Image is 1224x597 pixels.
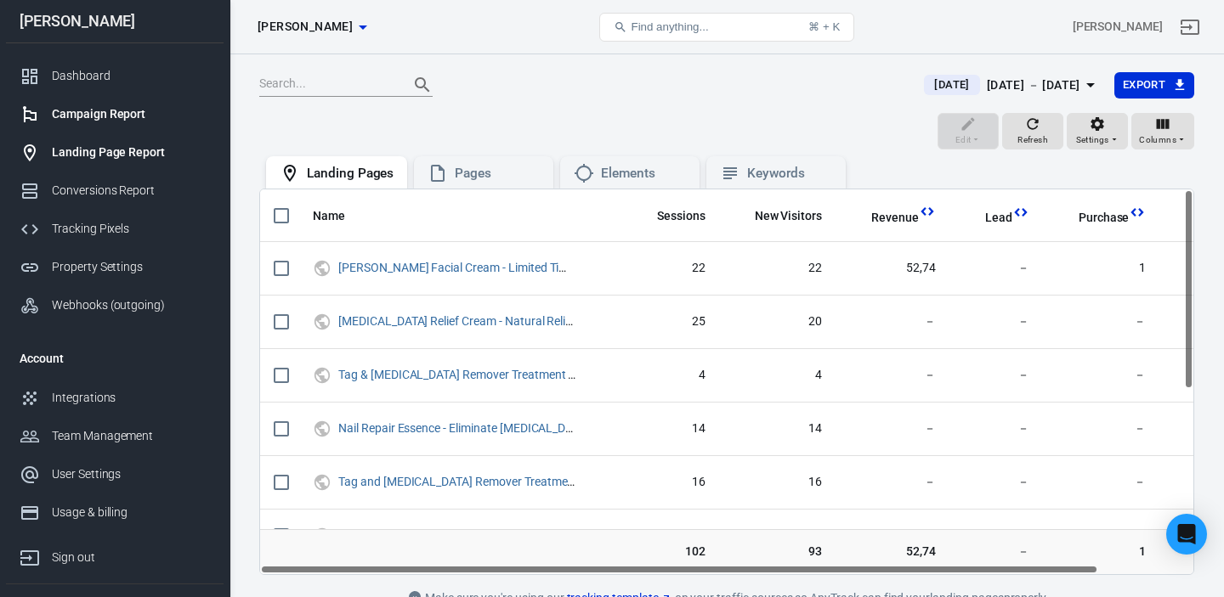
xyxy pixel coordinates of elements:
[849,543,936,560] span: 52,74
[1170,7,1210,48] a: Sign out
[1139,132,1176,148] span: Columns
[259,74,395,96] input: Search...
[635,420,705,437] span: 14
[1057,260,1147,277] span: 1
[631,20,708,33] span: Find anything...
[6,14,224,29] div: [PERSON_NAME]
[6,57,224,95] a: Dashboard
[733,367,823,384] span: 4
[6,493,224,532] a: Usage & billing
[963,210,1012,227] span: Lead
[52,105,210,123] div: Campaign Report
[52,465,210,483] div: User Settings
[1017,132,1048,148] span: Refresh
[910,71,1113,99] button: [DATE][DATE] － [DATE]
[871,207,919,228] span: Total revenue calculated by AnyTrack.
[402,65,443,105] button: Search
[52,389,210,407] div: Integrations
[6,338,224,379] li: Account
[849,367,936,384] span: －
[1114,72,1194,99] button: Export
[1057,527,1147,544] span: －
[733,527,823,544] span: 2
[6,532,224,577] a: Sign out
[6,133,224,172] a: Landing Page Report
[987,75,1080,96] div: [DATE] － [DATE]
[1057,543,1147,560] span: 1
[6,379,224,417] a: Integrations
[963,313,1029,330] span: －
[1073,18,1163,36] div: Account id: 8FRlh6qJ
[6,455,224,493] a: User Settings
[338,368,713,381] a: Tag & [MEDICAL_DATA] Remover Treatment - Limited Time Special Offer!
[963,474,1029,491] span: －
[635,208,705,225] span: Sessions
[635,313,705,330] span: 25
[52,504,210,521] div: Usage & billing
[963,367,1029,384] span: －
[635,527,705,544] span: 2
[733,543,823,560] span: 93
[849,207,919,228] span: Total revenue calculated by AnyTrack.
[52,549,210,566] div: Sign out
[1079,210,1130,227] span: Purchase
[1076,132,1109,148] span: Settings
[455,165,540,183] div: Pages
[755,208,823,225] span: New Visitors
[849,474,936,491] span: －
[52,67,210,85] div: Dashboard
[6,210,224,248] a: Tracking Pixels
[1012,204,1029,221] svg: This column is calculated from AnyTrack real-time data
[1057,210,1130,227] span: Purchase
[1057,313,1147,330] span: －
[6,95,224,133] a: Campaign Report
[599,13,854,42] button: Find anything...⌘ + K
[52,296,210,314] div: Webhooks (outgoing)
[1057,474,1147,491] span: －
[927,76,976,93] span: [DATE]
[1067,113,1128,150] button: Settings
[313,472,331,493] svg: UTM & Web Traffic
[1057,420,1147,437] span: －
[849,313,936,330] span: －
[307,165,394,183] div: Landing Pages
[338,475,654,488] a: Tag and [MEDICAL_DATA] Remover Treatment - Get 50% OFF
[313,258,331,279] svg: UTM & Web Traffic
[313,208,367,225] span: Name
[871,210,919,227] span: Revenue
[808,20,840,33] div: ⌘ + K
[260,189,1193,574] div: scrollable content
[6,286,224,324] a: Webhooks (outgoing)
[733,420,823,437] span: 14
[338,314,668,328] a: [MEDICAL_DATA] Relief Cream - Natural Relief [MEDICAL_DATA]
[635,260,705,277] span: 22
[6,417,224,455] a: Team Management
[657,208,705,225] span: Sessions
[919,203,936,220] svg: This column is calculated from AnyTrack real-time data
[985,210,1012,227] span: Lead
[313,365,331,386] svg: UTM & Web Traffic
[1166,514,1207,555] div: Open Intercom Messenger
[963,543,1029,560] span: －
[1129,204,1146,221] svg: This column is calculated from AnyTrack real-time data
[963,527,1029,544] span: －
[849,260,936,277] span: 52,74
[258,16,353,37] span: Sali Bazar
[6,172,224,210] a: Conversions Report
[52,182,210,200] div: Conversions Report
[1002,113,1063,150] button: Refresh
[963,260,1029,277] span: －
[733,260,823,277] span: 22
[747,165,832,183] div: Keywords
[733,474,823,491] span: 16
[733,208,823,225] span: New Visitors
[52,427,210,445] div: Team Management
[601,165,686,183] div: Elements
[251,11,373,42] button: [PERSON_NAME]
[313,312,331,332] svg: UTM & Web Traffic
[1057,367,1147,384] span: －
[52,144,210,161] div: Landing Page Report
[52,220,210,238] div: Tracking Pixels
[313,419,331,439] svg: UTM & Web Traffic
[1131,113,1194,150] button: Columns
